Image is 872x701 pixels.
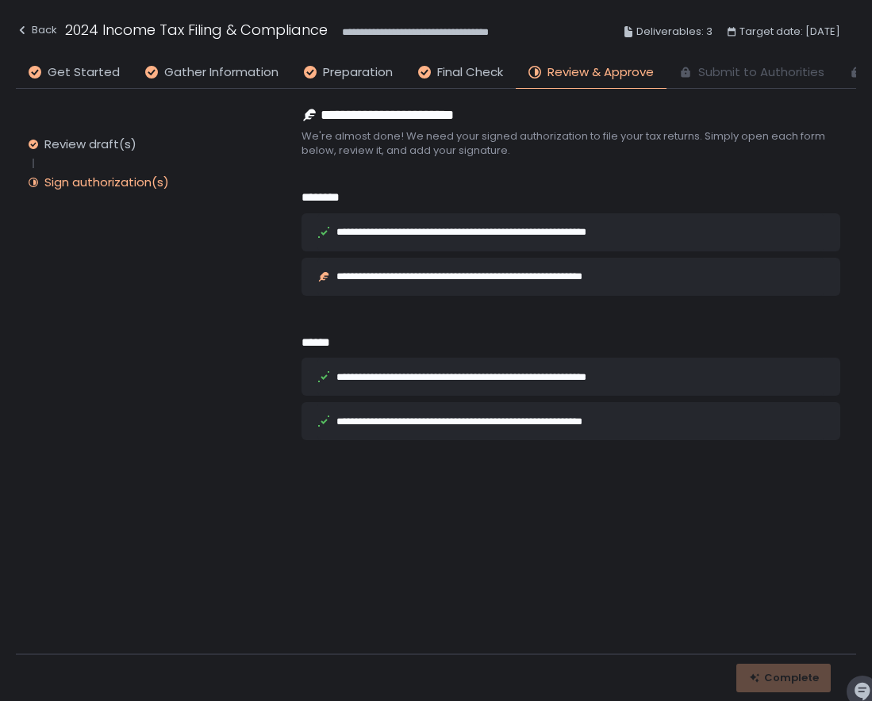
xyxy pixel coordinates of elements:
[739,22,840,41] span: Target date: [DATE]
[547,63,654,82] span: Review & Approve
[302,129,840,158] span: We're almost done! We need your signed authorization to file your tax returns. Simply open each f...
[164,63,279,82] span: Gather Information
[44,174,169,190] div: Sign authorization(s)
[323,63,393,82] span: Preparation
[44,136,136,152] div: Review draft(s)
[16,19,57,45] button: Back
[698,63,824,82] span: Submit to Authorities
[48,63,120,82] span: Get Started
[16,21,57,40] div: Back
[636,22,713,41] span: Deliverables: 3
[65,19,328,40] h1: 2024 Income Tax Filing & Compliance
[437,63,503,82] span: Final Check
